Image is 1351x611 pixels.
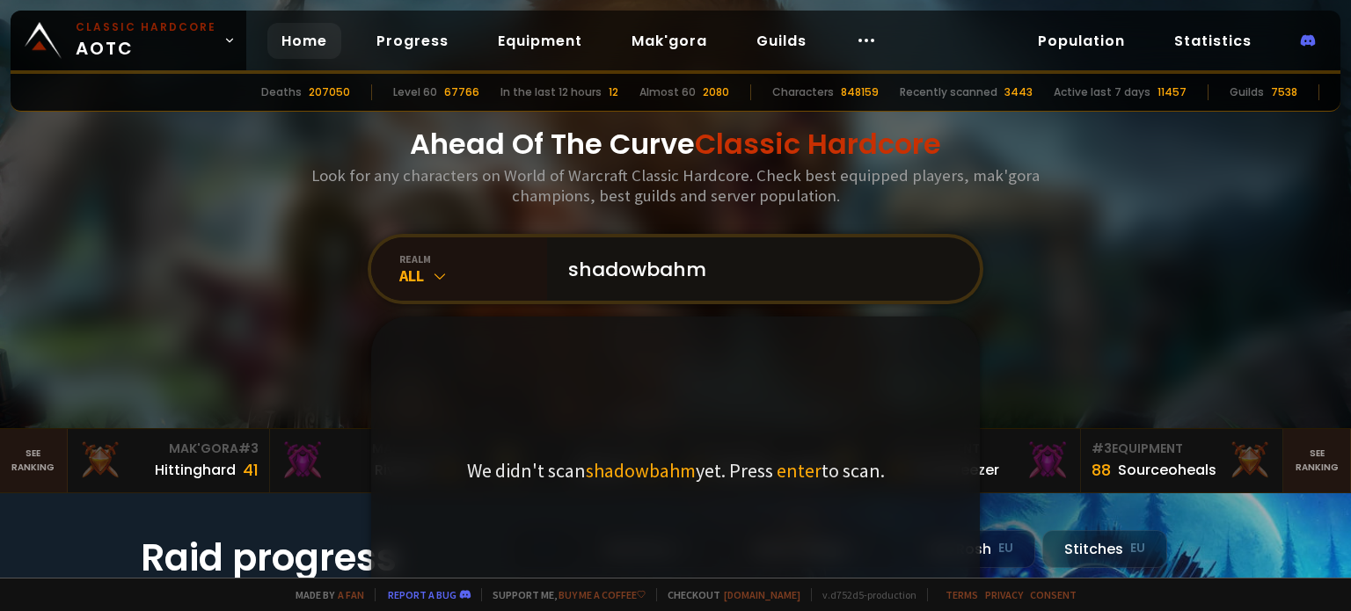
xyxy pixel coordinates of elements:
span: # 3 [238,440,259,457]
small: EU [998,540,1013,557]
span: enter [777,458,822,483]
h3: Look for any characters on World of Warcraft Classic Hardcore. Check best equipped players, mak'g... [304,165,1047,206]
span: v. d752d5 - production [811,588,916,601]
div: Stitches [1042,530,1167,568]
div: 12 [609,84,618,100]
div: realm [399,252,547,265]
p: We didn't scan yet. Press to scan. [467,458,885,483]
div: 2080 [703,84,729,100]
div: All [399,265,547,286]
div: Mak'Gora [281,440,461,458]
div: 41 [243,458,259,482]
span: Support me, [481,588,646,601]
a: Guilds [742,23,821,59]
div: 11457 [1157,84,1187,100]
a: a fan [338,588,364,601]
div: 207050 [309,84,350,100]
span: Checkout [656,588,800,601]
h1: Ahead Of The Curve [410,123,941,165]
div: Hittinghard [155,459,236,481]
a: Consent [1030,588,1077,601]
div: Level 60 [393,84,437,100]
div: Active last 7 days [1054,84,1150,100]
a: Equipment [484,23,596,59]
div: Characters [772,84,834,100]
a: Privacy [985,588,1023,601]
span: # 3 [1092,440,1112,457]
div: 88 [1092,458,1111,482]
div: 67766 [444,84,479,100]
a: Classic HardcoreAOTC [11,11,246,70]
small: EU [1130,540,1145,557]
div: Deaths [261,84,302,100]
a: Buy me a coffee [559,588,646,601]
span: Made by [285,588,364,601]
div: Recently scanned [900,84,997,100]
a: Home [267,23,341,59]
div: 848159 [841,84,879,100]
a: Report a bug [388,588,456,601]
a: Seeranking [1283,429,1351,492]
a: Progress [362,23,463,59]
span: Classic Hardcore [695,124,941,164]
input: Search a character... [558,237,959,301]
div: 7538 [1271,84,1297,100]
a: [DOMAIN_NAME] [724,588,800,601]
a: Population [1024,23,1139,59]
a: Terms [946,588,978,601]
div: Almost 60 [639,84,696,100]
div: Mak'Gora [78,440,259,458]
div: In the last 12 hours [500,84,602,100]
a: Statistics [1160,23,1266,59]
span: AOTC [76,19,216,62]
a: Mak'Gora#3Hittinghard41 [68,429,270,492]
div: Equipment [1092,440,1272,458]
a: #3Equipment88Sourceoheals [1081,429,1283,492]
span: shadowbahm [586,458,696,483]
div: Sourceoheals [1118,459,1216,481]
a: Mak'Gora#2Rivench100 [270,429,472,492]
h1: Raid progress [141,530,493,586]
small: Classic Hardcore [76,19,216,35]
a: Mak'gora [617,23,721,59]
div: 3443 [1004,84,1033,100]
div: Guilds [1230,84,1264,100]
